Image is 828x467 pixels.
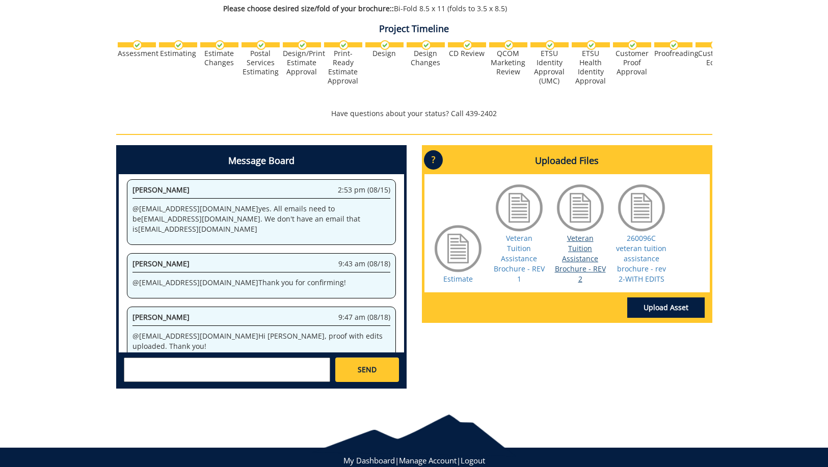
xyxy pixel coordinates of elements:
[448,49,486,58] div: CD Review
[489,49,527,76] div: QCOM Marketing Review
[215,40,225,50] img: checkmark
[256,40,266,50] img: checkmark
[530,49,569,86] div: ETSU Identity Approval (UMC)
[443,274,473,284] a: Estimate
[424,150,443,170] p: ?
[545,40,555,50] img: checkmark
[669,40,679,50] img: checkmark
[338,312,390,322] span: 9:47 am (08/18)
[132,259,190,268] span: [PERSON_NAME]
[223,4,622,14] p: Bi-Fold 8.5 x 11 (folds to 3.5 x 8.5)
[338,185,390,195] span: 2:53 pm (08/15)
[586,40,596,50] img: checkmark
[283,49,321,76] div: Design/Print Estimate Approval
[116,108,712,119] p: Have questions about your status? Call 439-2402
[324,49,362,86] div: Print-Ready Estimate Approval
[242,49,280,76] div: Postal Services Estimating
[343,455,395,465] a: My Dashboard
[504,40,514,50] img: checkmark
[461,455,485,465] a: Logout
[358,365,377,375] span: SEND
[200,49,238,67] div: Estimate Changes
[338,259,390,269] span: 9:43 am (08/18)
[380,40,390,50] img: checkmark
[118,49,156,58] div: Assessment
[174,40,183,50] img: checkmark
[116,24,712,34] h4: Project Timeline
[223,4,394,13] span: Please choose desired size/fold of your brochure::
[424,148,710,174] h4: Uploaded Files
[132,204,390,234] p: @ [EMAIL_ADDRESS][DOMAIN_NAME] yes. All emails need to be [EMAIL_ADDRESS][DOMAIN_NAME] . We don't...
[627,297,705,318] a: Upload Asset
[339,40,349,50] img: checkmark
[710,40,720,50] img: checkmark
[132,331,390,351] p: @ [EMAIL_ADDRESS][DOMAIN_NAME] Hi [PERSON_NAME], proof with edits uploaded. Thank you!
[407,49,445,67] div: Design Changes
[335,358,398,382] a: SEND
[654,49,692,58] div: Proofreading
[119,148,404,174] h4: Message Board
[124,358,330,382] textarea: messageToSend
[421,40,431,50] img: checkmark
[132,40,142,50] img: checkmark
[696,49,734,67] div: Customer Edits
[132,278,390,288] p: @ [EMAIL_ADDRESS][DOMAIN_NAME] Thank you for confirming!
[132,185,190,195] span: [PERSON_NAME]
[399,455,457,465] a: Manage Account
[628,40,637,50] img: checkmark
[159,49,197,58] div: Estimating
[132,312,190,322] span: [PERSON_NAME]
[463,40,472,50] img: checkmark
[555,233,606,284] a: Veteran Tuition Assistance Brochure - REV 2
[365,49,404,58] div: Design
[616,233,666,284] a: 260096C veteran tuition assistance brochure - rev 2-WITH EDITS
[494,233,545,284] a: Veteran Tuition Assistance Brochure - REV 1
[298,40,307,50] img: checkmark
[572,49,610,86] div: ETSU Health Identity Approval
[613,49,651,76] div: Customer Proof Approval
